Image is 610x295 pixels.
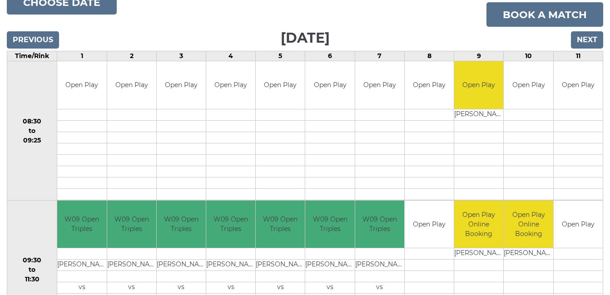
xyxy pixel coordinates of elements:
a: Book a match [486,2,603,27]
td: 1 [57,51,107,61]
input: Previous [7,31,59,49]
td: 08:30 to 09:25 [7,61,57,201]
td: Open Play [504,61,553,109]
td: [PERSON_NAME] [107,260,156,271]
td: 3 [156,51,206,61]
td: Open Play Online Booking [504,201,553,248]
td: 7 [355,51,404,61]
td: vs [206,282,255,294]
td: Open Play [57,61,106,109]
td: [PERSON_NAME] [454,109,503,120]
td: [PERSON_NAME] [454,248,503,260]
td: Open Play [157,61,206,109]
td: W09 Open Triples [355,201,404,248]
td: vs [157,282,206,294]
td: Open Play [355,61,404,109]
td: vs [107,282,156,294]
td: vs [305,282,354,294]
td: Time/Rink [7,51,57,61]
td: vs [355,282,404,294]
td: Open Play [107,61,156,109]
td: Open Play [405,201,454,248]
td: 10 [504,51,553,61]
td: Open Play [554,201,603,248]
td: W09 Open Triples [57,201,106,248]
td: Open Play Online Booking [454,201,503,248]
td: Open Play [305,61,354,109]
td: Open Play [454,61,503,109]
td: W09 Open Triples [157,201,206,248]
td: vs [57,282,106,294]
td: [PERSON_NAME] [305,260,354,271]
td: W09 Open Triples [206,201,255,248]
td: Open Play [206,61,255,109]
td: [PERSON_NAME] [57,260,106,271]
td: 11 [553,51,603,61]
td: 8 [404,51,454,61]
td: [PERSON_NAME] [355,260,404,271]
td: W09 Open Triples [256,201,305,248]
td: Open Play [256,61,305,109]
td: [PERSON_NAME] [504,248,553,260]
td: [PERSON_NAME] [157,260,206,271]
td: [PERSON_NAME] [206,260,255,271]
td: 9 [454,51,504,61]
td: 5 [256,51,305,61]
td: W09 Open Triples [107,201,156,248]
td: 4 [206,51,256,61]
input: Next [571,31,603,49]
td: 6 [305,51,355,61]
td: [PERSON_NAME] [256,260,305,271]
td: 2 [107,51,156,61]
td: Open Play [554,61,603,109]
td: Open Play [405,61,454,109]
td: W09 Open Triples [305,201,354,248]
td: vs [256,282,305,294]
